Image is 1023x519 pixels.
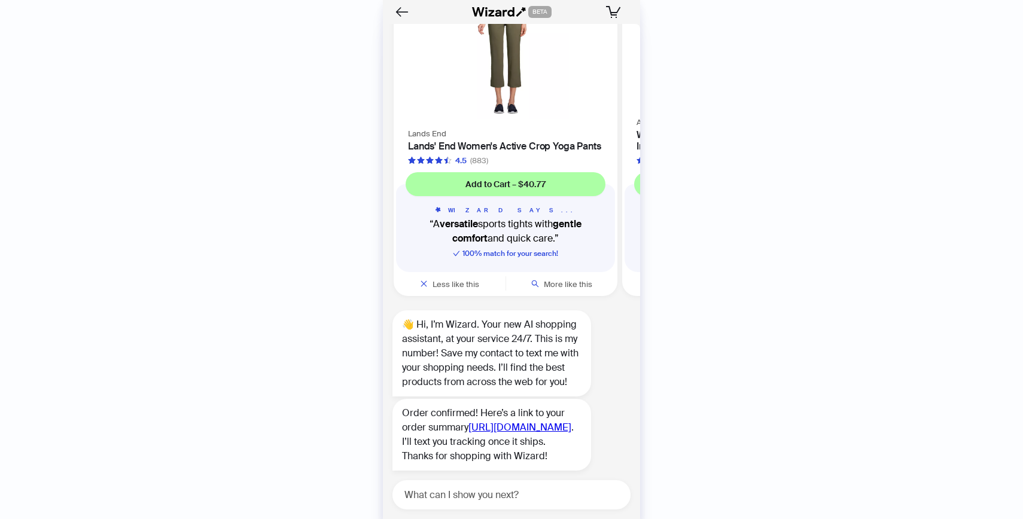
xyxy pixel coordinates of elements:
[465,179,546,190] span: Add to Cart – $40.77
[637,117,681,127] span: All in Motion
[637,129,832,152] h4: Women's Woven High-Rise Track Pants - All In Motion
[444,157,452,164] span: star
[506,272,618,296] button: More like this
[392,2,412,22] button: Back
[634,206,834,215] h5: WIZARD SAYS...
[531,280,539,288] span: search
[433,279,479,289] span: Less like this
[455,155,467,167] div: 4.5
[637,157,644,164] span: star
[408,157,416,164] span: star
[426,157,434,164] span: star
[406,172,605,196] button: Add to Cart – $40.77
[408,141,603,152] h4: Lands' End Women's Active Crop Yoga Pants
[528,6,552,18] span: BETA
[470,155,488,167] div: (883)
[544,279,592,289] span: More like this
[637,155,695,167] div: 4.5 out of 5 stars
[394,272,506,296] button: Less like this
[440,218,478,230] b: versatile
[406,217,605,246] q: A sports tights with and quick care.
[408,129,446,139] span: Lands End
[468,421,571,433] a: [URL][DOMAIN_NAME]
[406,206,605,215] h5: WIZARD SAYS...
[453,249,558,258] span: 100 % match for your search!
[634,217,834,246] q: track pants with comfort.
[392,310,591,396] div: 👋 Hi, I’m Wizard. Your new AI shopping assistant, at your service 24/7. This is my number! Save m...
[417,157,425,164] span: star
[453,250,460,257] span: check
[408,155,467,167] div: 4.5 out of 5 stars
[392,399,591,471] div: Order confirmed! Here’s a link to your order summary . I’ll text you tracking once it ships. Than...
[435,157,443,164] span: star
[420,280,428,288] span: close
